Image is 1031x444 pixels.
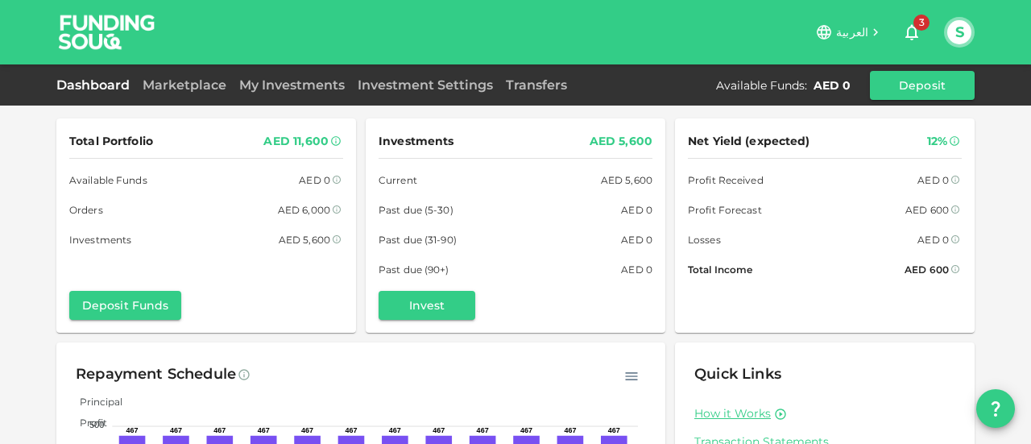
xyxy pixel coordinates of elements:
span: العربية [836,25,868,39]
button: 3 [896,16,928,48]
button: Deposit [870,71,975,100]
button: question [976,389,1015,428]
div: AED 0 [917,231,949,248]
div: AED 600 [905,261,949,278]
span: Quick Links [694,365,781,383]
span: Past due (90+) [379,261,449,278]
div: AED 11,600 [263,131,329,151]
div: AED 5,600 [279,231,330,248]
span: Orders [69,201,103,218]
span: Total Income [688,261,752,278]
span: Investments [69,231,131,248]
div: AED 0 [621,261,652,278]
div: Available Funds : [716,77,807,93]
a: Marketplace [136,77,233,93]
span: Profit [68,417,107,429]
a: My Investments [233,77,351,93]
div: AED 0 [814,77,851,93]
button: Deposit Funds [69,291,181,320]
div: 12% [927,131,947,151]
div: AED 5,600 [590,131,652,151]
div: AED 0 [621,231,652,248]
span: Net Yield (expected) [688,131,810,151]
span: Investments [379,131,453,151]
a: Dashboard [56,77,136,93]
span: Principal [68,396,122,408]
div: AED 600 [905,201,949,218]
div: AED 6,000 [278,201,330,218]
span: Past due (31-90) [379,231,457,248]
button: Invest [379,291,475,320]
a: Investment Settings [351,77,499,93]
tspan: 500 [89,420,104,429]
span: Losses [688,231,721,248]
a: Transfers [499,77,573,93]
button: S [947,20,971,44]
span: Current [379,172,417,189]
div: Repayment Schedule [76,362,236,388]
a: How it Works [694,406,771,421]
span: Total Portfolio [69,131,153,151]
span: 3 [913,15,930,31]
div: AED 0 [299,172,330,189]
div: AED 5,600 [601,172,652,189]
span: Past due (5-30) [379,201,453,218]
div: AED 0 [917,172,949,189]
span: Profit Forecast [688,201,762,218]
span: Available Funds [69,172,147,189]
span: Profit Received [688,172,764,189]
div: AED 0 [621,201,652,218]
